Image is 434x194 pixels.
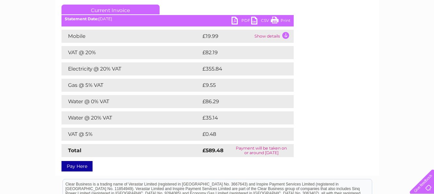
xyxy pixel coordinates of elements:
td: VAT @ 5% [61,128,201,141]
a: PDF [232,17,251,26]
img: logo.png [15,17,48,37]
td: Mobile [61,30,201,43]
td: £35.14 [201,111,280,124]
div: [DATE] [61,17,294,21]
td: VAT @ 20% [61,46,201,59]
strong: Total [68,147,81,154]
strong: £589.48 [202,147,223,154]
td: Gas @ 5% VAT [61,79,201,92]
td: £355.84 [201,62,282,75]
td: Payment will be taken on or around [DATE] [229,144,293,157]
td: Water @ 0% VAT [61,95,201,108]
div: Clear Business is a trading name of Verastar Limited (registered in [GEOGRAPHIC_DATA] No. 3667643... [63,4,372,32]
a: Water [319,28,331,33]
a: Log out [412,28,428,33]
td: £82.19 [201,46,280,59]
td: £9.55 [201,79,278,92]
td: Water @ 20% VAT [61,111,201,124]
td: £19.99 [201,30,253,43]
td: £0.48 [201,128,279,141]
a: Blog [377,28,387,33]
td: Electricity @ 20% VAT [61,62,201,75]
a: Print [271,17,290,26]
a: Energy [335,28,350,33]
td: Show details [253,30,294,43]
a: Telecoms [354,28,373,33]
a: 0333 014 3131 [311,3,356,11]
b: Statement Date: [65,16,98,21]
a: Pay Here [61,161,93,171]
a: CSV [251,17,271,26]
a: Current Invoice [61,5,160,14]
td: £86.29 [201,95,281,108]
a: Contact [391,28,407,33]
